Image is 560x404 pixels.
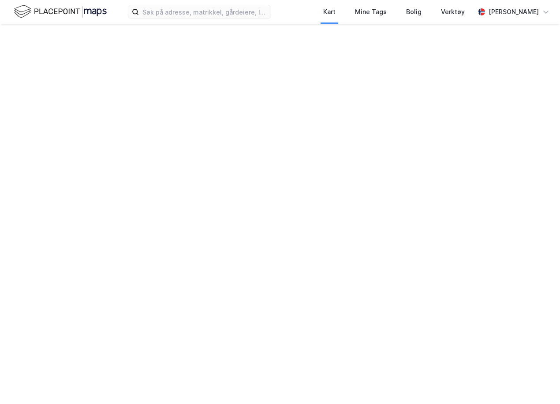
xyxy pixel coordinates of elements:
[139,5,271,19] input: Søk på adresse, matrikkel, gårdeiere, leietakere eller personer
[406,7,422,17] div: Bolig
[516,362,560,404] iframe: Chat Widget
[441,7,465,17] div: Verktøy
[355,7,387,17] div: Mine Tags
[323,7,336,17] div: Kart
[14,4,107,19] img: logo.f888ab2527a4732fd821a326f86c7f29.svg
[516,362,560,404] div: Kontrollprogram for chat
[489,7,539,17] div: [PERSON_NAME]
